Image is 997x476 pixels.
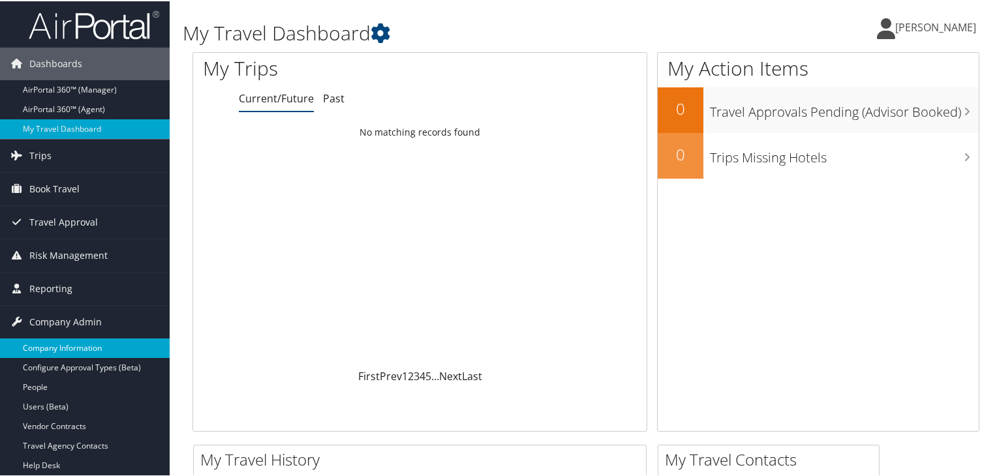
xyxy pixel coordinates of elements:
a: 0Trips Missing Hotels [658,132,979,177]
h2: 0 [658,142,703,164]
h1: My Trips [203,53,448,81]
a: 5 [425,368,431,382]
span: Travel Approval [29,205,98,237]
span: [PERSON_NAME] [895,19,976,33]
span: Company Admin [29,305,102,337]
h3: Travel Approvals Pending (Advisor Booked) [710,95,979,120]
a: Next [439,368,462,382]
a: Last [462,368,482,382]
span: … [431,368,439,382]
span: Trips [29,138,52,171]
a: Current/Future [239,90,314,104]
span: Reporting [29,271,72,304]
a: 0Travel Approvals Pending (Advisor Booked) [658,86,979,132]
a: Prev [380,368,402,382]
a: 4 [420,368,425,382]
h3: Trips Missing Hotels [710,141,979,166]
span: Risk Management [29,238,108,271]
a: First [358,368,380,382]
img: airportal-logo.png [29,8,159,39]
h2: My Travel History [200,447,646,469]
h2: 0 [658,97,703,119]
a: 2 [408,368,414,382]
h2: My Travel Contacts [665,447,879,469]
td: No matching records found [193,119,647,143]
h1: My Travel Dashboard [183,18,720,46]
a: [PERSON_NAME] [877,7,989,46]
span: Book Travel [29,171,80,204]
a: 3 [414,368,420,382]
h1: My Action Items [658,53,979,81]
a: Past [323,90,345,104]
a: 1 [402,368,408,382]
span: Dashboards [29,46,82,79]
